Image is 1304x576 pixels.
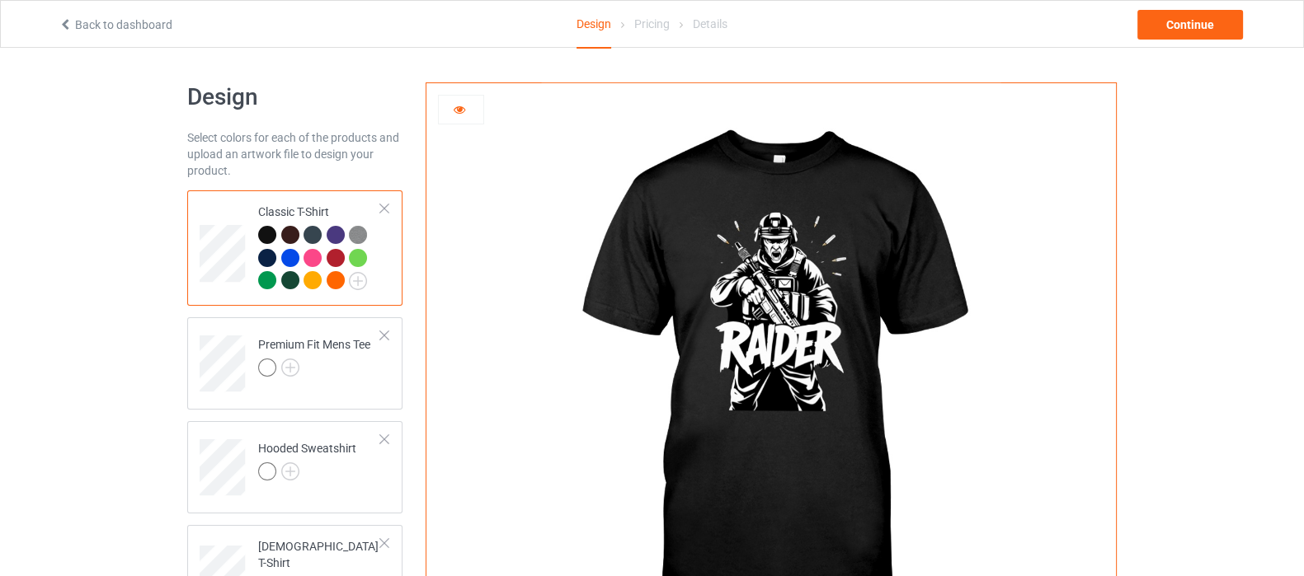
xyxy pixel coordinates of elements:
a: Back to dashboard [59,18,172,31]
img: svg+xml;base64,PD94bWwgdmVyc2lvbj0iMS4wIiBlbmNvZGluZz0iVVRGLTgiPz4KPHN2ZyB3aWR0aD0iMjJweCIgaGVpZ2... [281,358,299,377]
img: heather_texture.png [349,226,367,244]
div: Design [577,1,611,49]
img: svg+xml;base64,PD94bWwgdmVyc2lvbj0iMS4wIiBlbmNvZGluZz0iVVRGLTgiPz4KPHN2ZyB3aWR0aD0iMjJweCIgaGVpZ2... [349,272,367,290]
h1: Design [187,82,402,112]
div: Premium Fit Mens Tee [258,336,370,376]
div: Premium Fit Mens Tee [187,317,402,410]
div: Hooded Sweatshirt [258,440,356,480]
div: Continue [1137,10,1243,40]
div: Pricing [634,1,670,47]
div: Hooded Sweatshirt [187,421,402,513]
div: Details [693,1,727,47]
div: Classic T-Shirt [187,190,402,306]
div: Classic T-Shirt [258,204,381,288]
div: Select colors for each of the products and upload an artwork file to design your product. [187,129,402,179]
img: svg+xml;base64,PD94bWwgdmVyc2lvbj0iMS4wIiBlbmNvZGluZz0iVVRGLTgiPz4KPHN2ZyB3aWR0aD0iMjJweCIgaGVpZ2... [281,462,299,480]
